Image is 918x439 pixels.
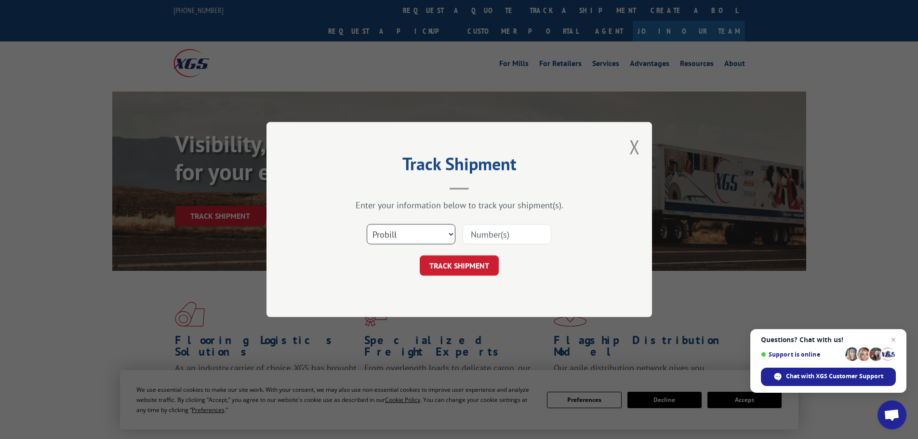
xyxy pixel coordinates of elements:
[761,336,896,344] span: Questions? Chat with us!
[888,334,899,346] span: Close chat
[761,368,896,386] div: Chat with XGS Customer Support
[420,255,499,276] button: TRACK SHIPMENT
[629,134,640,160] button: Close modal
[878,400,906,429] div: Open chat
[761,351,842,358] span: Support is online
[315,157,604,175] h2: Track Shipment
[463,224,551,244] input: Number(s)
[315,200,604,211] div: Enter your information below to track your shipment(s).
[786,372,883,381] span: Chat with XGS Customer Support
